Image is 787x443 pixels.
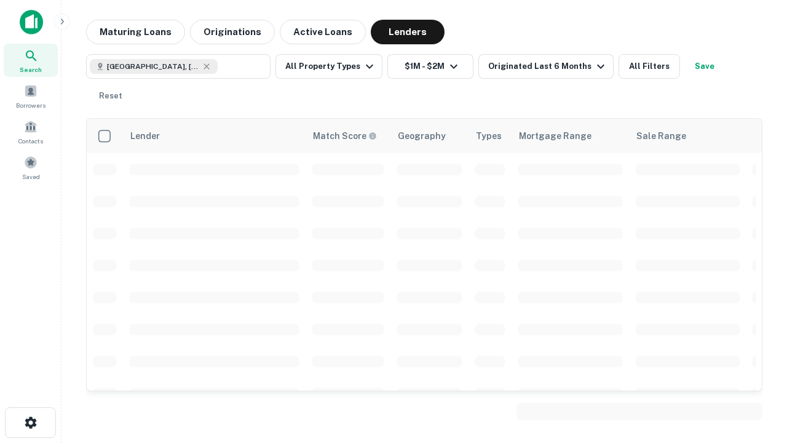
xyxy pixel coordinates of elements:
[107,61,199,72] span: [GEOGRAPHIC_DATA], [GEOGRAPHIC_DATA], [GEOGRAPHIC_DATA]
[313,129,377,143] div: Capitalize uses an advanced AI algorithm to match your search with the best lender. The match sco...
[20,10,43,34] img: capitalize-icon.png
[4,151,58,184] a: Saved
[280,20,366,44] button: Active Loans
[123,119,306,153] th: Lender
[4,79,58,113] a: Borrowers
[16,100,45,110] span: Borrowers
[726,305,787,364] iframe: Chat Widget
[519,129,591,143] div: Mortgage Range
[4,44,58,77] a: Search
[398,129,446,143] div: Geography
[478,54,614,79] button: Originated Last 6 Months
[4,115,58,148] a: Contacts
[22,172,40,182] span: Saved
[390,119,469,153] th: Geography
[387,54,473,79] button: $1M - $2M
[275,54,382,79] button: All Property Types
[18,136,43,146] span: Contacts
[476,129,502,143] div: Types
[636,129,686,143] div: Sale Range
[371,20,445,44] button: Lenders
[306,119,390,153] th: Capitalize uses an advanced AI algorithm to match your search with the best lender. The match sco...
[86,20,185,44] button: Maturing Loans
[130,129,160,143] div: Lender
[313,129,374,143] h6: Match Score
[190,20,275,44] button: Originations
[488,59,608,74] div: Originated Last 6 Months
[629,119,746,153] th: Sale Range
[91,84,130,108] button: Reset
[512,119,629,153] th: Mortgage Range
[20,65,42,74] span: Search
[619,54,680,79] button: All Filters
[469,119,512,153] th: Types
[685,54,724,79] button: Save your search to get updates of matches that match your search criteria.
